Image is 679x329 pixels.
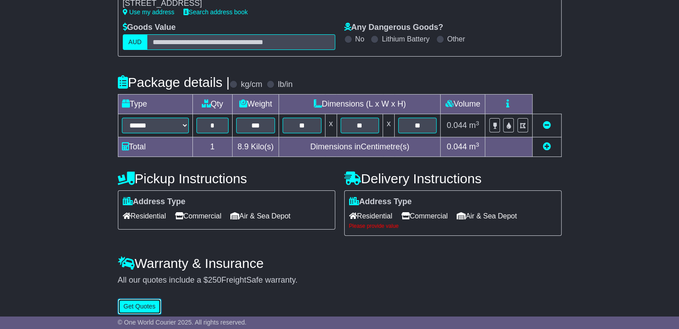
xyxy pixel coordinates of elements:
[118,299,162,314] button: Get Quotes
[232,95,279,114] td: Weight
[241,80,262,90] label: kg/cm
[383,114,395,137] td: x
[355,35,364,43] label: No
[457,209,517,223] span: Air & Sea Depot
[123,8,175,16] a: Use my address
[441,95,485,114] td: Volume
[118,319,247,326] span: © One World Courier 2025. All rights reserved.
[447,142,467,151] span: 0.044
[476,141,479,148] sup: 3
[192,95,232,114] td: Qty
[279,95,441,114] td: Dimensions (L x W x H)
[469,121,479,130] span: m
[349,197,412,207] label: Address Type
[123,23,176,33] label: Goods Value
[237,142,249,151] span: 8.9
[543,142,551,151] a: Add new item
[401,209,448,223] span: Commercial
[183,8,248,16] a: Search address book
[118,276,562,285] div: All our quotes include a $ FreightSafe warranty.
[123,197,186,207] label: Address Type
[175,209,221,223] span: Commercial
[349,223,557,229] div: Please provide value
[118,171,335,186] h4: Pickup Instructions
[344,171,562,186] h4: Delivery Instructions
[543,121,551,130] a: Remove this item
[447,35,465,43] label: Other
[279,137,441,157] td: Dimensions in Centimetre(s)
[278,80,292,90] label: lb/in
[325,114,337,137] td: x
[476,120,479,127] sup: 3
[118,137,192,157] td: Total
[447,121,467,130] span: 0.044
[118,256,562,271] h4: Warranty & Insurance
[344,23,443,33] label: Any Dangerous Goods?
[230,209,291,223] span: Air & Sea Depot
[118,75,230,90] h4: Package details |
[123,209,166,223] span: Residential
[118,95,192,114] td: Type
[123,34,148,50] label: AUD
[232,137,279,157] td: Kilo(s)
[349,209,392,223] span: Residential
[208,276,221,284] span: 250
[382,35,429,43] label: Lithium Battery
[192,137,232,157] td: 1
[469,142,479,151] span: m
